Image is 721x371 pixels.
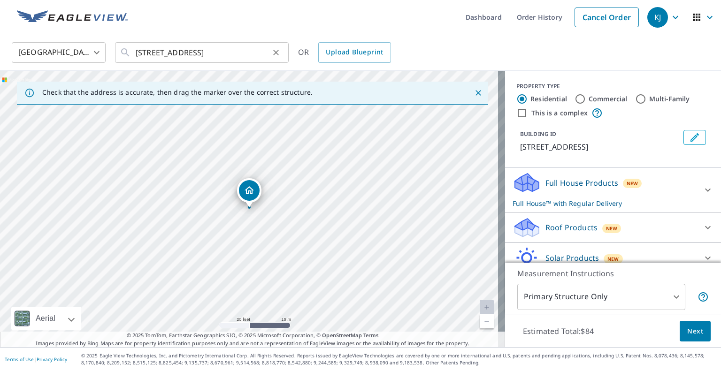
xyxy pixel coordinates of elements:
img: EV Logo [17,10,128,24]
div: Aerial [33,307,58,330]
p: Full House™ with Regular Delivery [513,198,697,208]
span: Next [687,326,703,337]
p: BUILDING ID [520,130,556,138]
p: Measurement Instructions [517,268,709,279]
button: Edit building 1 [683,130,706,145]
a: Cancel Order [575,8,639,27]
div: Primary Structure Only [517,284,685,310]
a: Current Level 20, Zoom In Disabled [480,300,494,314]
span: New [606,225,618,232]
button: Next [680,321,711,342]
input: Search by address or latitude-longitude [136,39,269,66]
div: Dropped pin, building 1, Residential property, 9610 Taylorsville Rd Louisville, KY 40299 [237,178,261,207]
p: Full House Products [545,177,618,189]
p: Roof Products [545,222,598,233]
div: PROPERTY TYPE [516,82,710,91]
span: © 2025 TomTom, Earthstar Geographics SIO, © 2025 Microsoft Corporation, © [127,332,379,340]
span: Your report will include only the primary structure on the property. For example, a detached gara... [698,291,709,303]
button: Close [472,87,484,99]
a: Terms of Use [5,356,34,363]
div: Solar ProductsNew [513,247,713,269]
label: Residential [530,94,567,104]
p: [STREET_ADDRESS] [520,141,680,152]
p: © 2025 Eagle View Technologies, Inc. and Pictometry International Corp. All Rights Reserved. Repo... [81,352,716,366]
label: This is a complex [531,108,588,118]
a: Upload Blueprint [318,42,391,63]
p: | [5,356,67,362]
p: Estimated Total: $84 [515,321,601,341]
a: Current Level 20, Zoom Out [480,314,494,328]
label: Commercial [589,94,628,104]
a: Privacy Policy [37,356,67,363]
div: Full House ProductsNewFull House™ with Regular Delivery [513,172,713,208]
span: New [607,255,619,263]
span: Upload Blueprint [326,46,383,58]
div: [GEOGRAPHIC_DATA] [12,39,106,66]
p: Solar Products [545,252,599,264]
div: KJ [647,7,668,28]
div: Aerial [11,307,81,330]
div: Roof ProductsNew [513,216,713,239]
button: Clear [269,46,283,59]
label: Multi-Family [649,94,690,104]
a: OpenStreetMap [322,332,361,339]
a: Terms [363,332,379,339]
p: Check that the address is accurate, then drag the marker over the correct structure. [42,88,313,97]
span: New [627,180,638,187]
div: OR [298,42,391,63]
